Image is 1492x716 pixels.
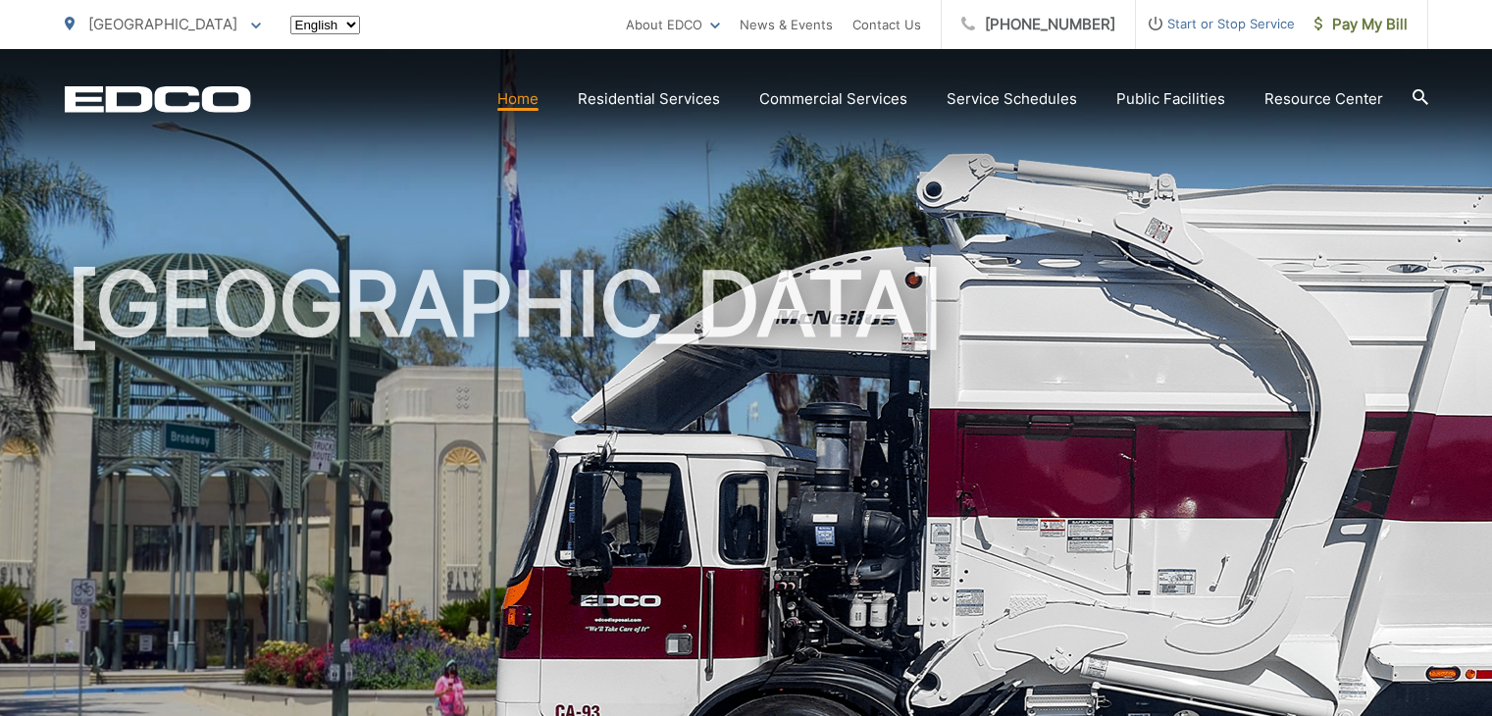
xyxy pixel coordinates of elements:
a: Resource Center [1264,87,1383,111]
a: News & Events [740,13,833,36]
a: Home [497,87,539,111]
span: Pay My Bill [1314,13,1408,36]
select: Select a language [290,16,360,34]
a: EDCD logo. Return to the homepage. [65,85,251,113]
span: [GEOGRAPHIC_DATA] [88,15,237,33]
a: Contact Us [852,13,921,36]
a: Public Facilities [1116,87,1225,111]
a: About EDCO [626,13,720,36]
a: Residential Services [578,87,720,111]
a: Service Schedules [947,87,1077,111]
a: Commercial Services [759,87,907,111]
